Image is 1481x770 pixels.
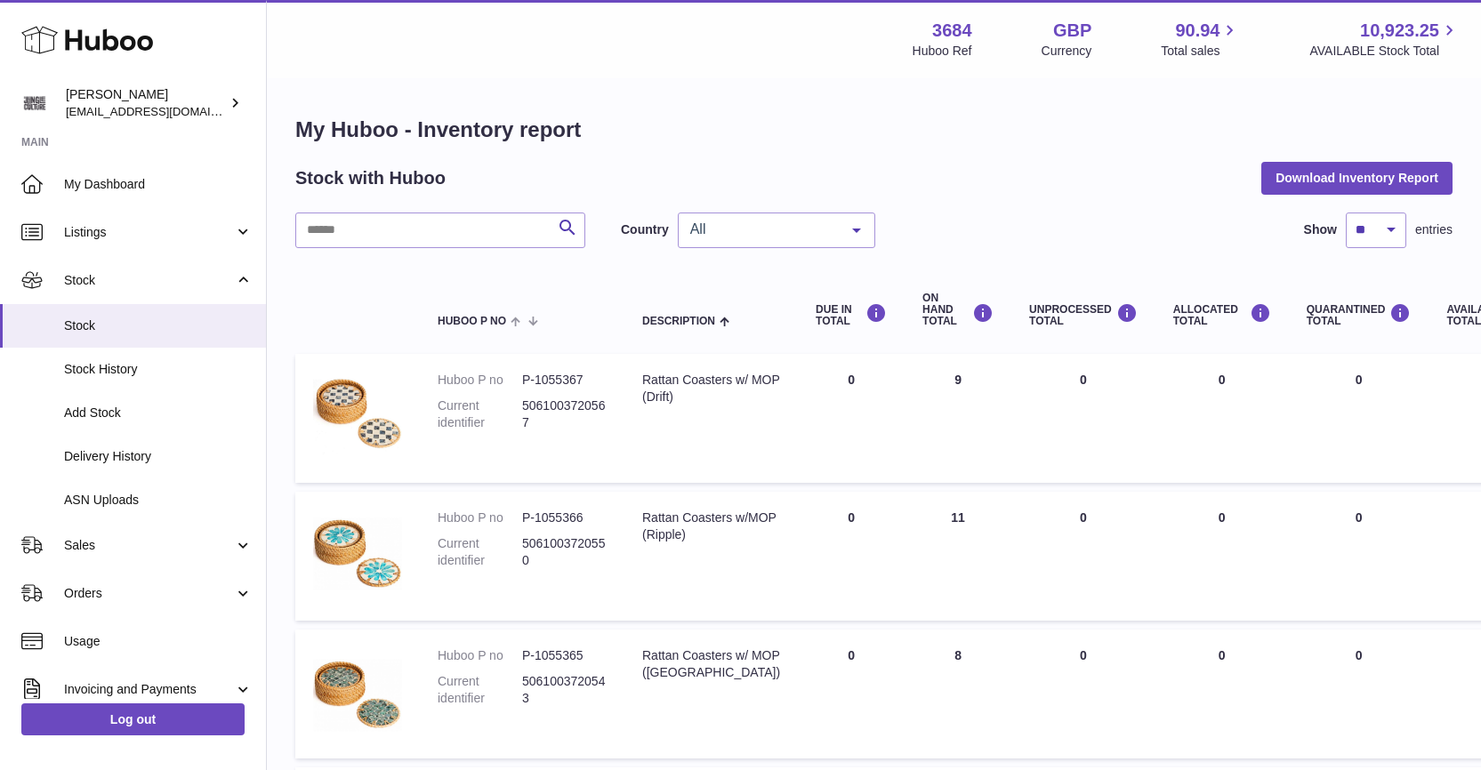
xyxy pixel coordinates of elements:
div: Huboo Ref [913,43,972,60]
h1: My Huboo - Inventory report [295,116,1453,144]
dt: Huboo P no [438,509,522,526]
div: ON HAND Total [922,293,994,328]
td: 0 [1155,354,1289,483]
dt: Current identifier [438,397,522,431]
span: 0 [1356,648,1363,662]
div: UNPROCESSED Total [1029,303,1138,327]
span: 10,923.25 [1360,19,1439,43]
td: 0 [798,354,905,483]
div: DUE IN TOTAL [816,303,887,327]
span: My Dashboard [64,176,253,193]
dt: Current identifier [438,535,522,569]
span: AVAILABLE Stock Total [1309,43,1460,60]
dt: Huboo P no [438,372,522,389]
strong: GBP [1053,19,1091,43]
span: 90.94 [1175,19,1219,43]
dd: 5061003720543 [522,673,607,707]
td: 0 [1155,630,1289,758]
span: 0 [1356,373,1363,387]
span: Description [642,316,715,327]
span: Invoicing and Payments [64,681,234,698]
td: 8 [905,630,1011,758]
dd: P-1055365 [522,647,607,664]
span: Stock [64,272,234,289]
a: Log out [21,703,245,735]
span: Listings [64,224,234,241]
a: 90.94 Total sales [1161,19,1240,60]
span: [EMAIL_ADDRESS][DOMAIN_NAME] [66,104,262,118]
div: Rattan Coasters w/ MOP (Drift) [642,372,780,405]
label: Country [621,221,669,238]
td: 0 [1011,492,1155,621]
td: 0 [1011,354,1155,483]
dd: P-1055366 [522,509,607,526]
span: Usage [64,633,253,650]
h2: Stock with Huboo [295,166,446,190]
span: Total sales [1161,43,1240,60]
img: product image [313,372,402,461]
dt: Current identifier [438,673,522,707]
td: 0 [798,492,905,621]
span: Sales [64,537,234,554]
span: ASN Uploads [64,492,253,509]
button: Download Inventory Report [1261,162,1453,194]
img: theinternationalventure@gmail.com [21,90,48,116]
span: 0 [1356,510,1363,525]
span: Delivery History [64,448,253,465]
span: Add Stock [64,405,253,421]
dd: P-1055367 [522,372,607,389]
dd: 5061003720567 [522,397,607,431]
td: 11 [905,492,1011,621]
span: All [686,221,839,238]
dt: Huboo P no [438,647,522,664]
span: Huboo P no [438,316,506,327]
div: [PERSON_NAME] [66,86,226,120]
img: product image [313,647,402,736]
div: QUARANTINED Total [1307,303,1412,327]
div: Currency [1042,43,1092,60]
div: Rattan Coasters w/MOP (Ripple) [642,509,780,543]
span: Stock History [64,361,253,378]
strong: 3684 [932,19,972,43]
td: 9 [905,354,1011,483]
a: 10,923.25 AVAILABLE Stock Total [1309,19,1460,60]
img: product image [313,509,402,598]
td: 0 [1011,630,1155,758]
td: 0 [798,630,905,758]
span: Orders [64,585,234,602]
td: 0 [1155,492,1289,621]
label: Show [1304,221,1337,238]
span: Stock [64,317,253,334]
div: Rattan Coasters w/ MOP ([GEOGRAPHIC_DATA]) [642,647,780,681]
dd: 5061003720550 [522,535,607,569]
span: entries [1415,221,1453,238]
div: ALLOCATED Total [1173,303,1271,327]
